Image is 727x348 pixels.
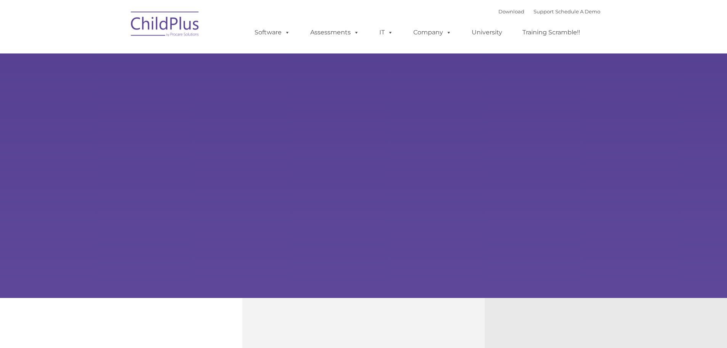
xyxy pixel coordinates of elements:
[555,8,600,15] a: Schedule A Demo
[498,8,524,15] a: Download
[372,25,401,40] a: IT
[127,6,203,44] img: ChildPlus by Procare Solutions
[303,25,367,40] a: Assessments
[406,25,459,40] a: Company
[515,25,588,40] a: Training Scramble!!
[498,8,600,15] font: |
[247,25,298,40] a: Software
[464,25,510,40] a: University
[534,8,554,15] a: Support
